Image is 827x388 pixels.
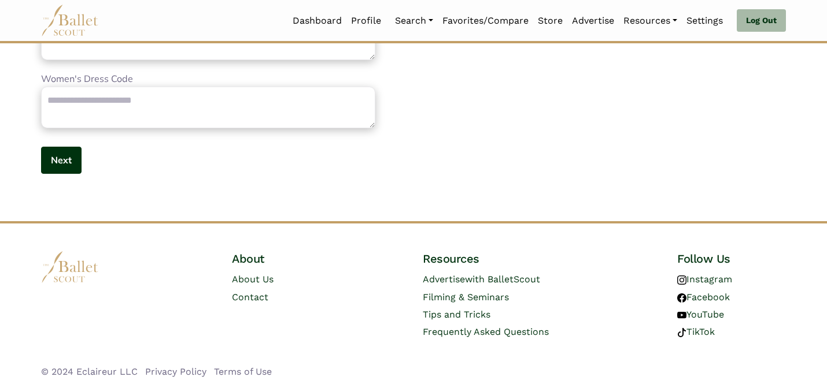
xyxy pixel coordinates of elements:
[737,9,786,32] a: Log Out
[423,251,595,266] h4: Resources
[677,328,686,337] img: tiktok logo
[41,251,99,283] img: logo
[423,309,490,320] a: Tips and Tricks
[423,274,540,285] a: Advertisewith BalletScout
[677,293,686,303] img: facebook logo
[677,292,730,303] a: Facebook
[145,366,206,377] a: Privacy Policy
[567,9,619,33] a: Advertise
[533,9,567,33] a: Store
[288,9,346,33] a: Dashboard
[619,9,682,33] a: Resources
[390,9,438,33] a: Search
[41,364,138,379] li: © 2024 Eclaireur LLC
[677,251,786,266] h4: Follow Us
[232,251,341,266] h4: About
[465,274,540,285] span: with BalletScout
[423,292,509,303] a: Filming & Seminars
[682,9,728,33] a: Settings
[677,275,686,285] img: instagram logo
[214,366,272,377] a: Terms of Use
[677,274,732,285] a: Instagram
[41,147,82,174] button: Next
[438,9,533,33] a: Favorites/Compare
[677,326,715,337] a: TikTok
[677,311,686,320] img: youtube logo
[423,326,549,337] a: Frequently Asked Questions
[346,9,386,33] a: Profile
[232,292,268,303] a: Contact
[232,274,274,285] a: About Us
[677,309,724,320] a: YouTube
[41,72,133,87] label: Women's Dress Code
